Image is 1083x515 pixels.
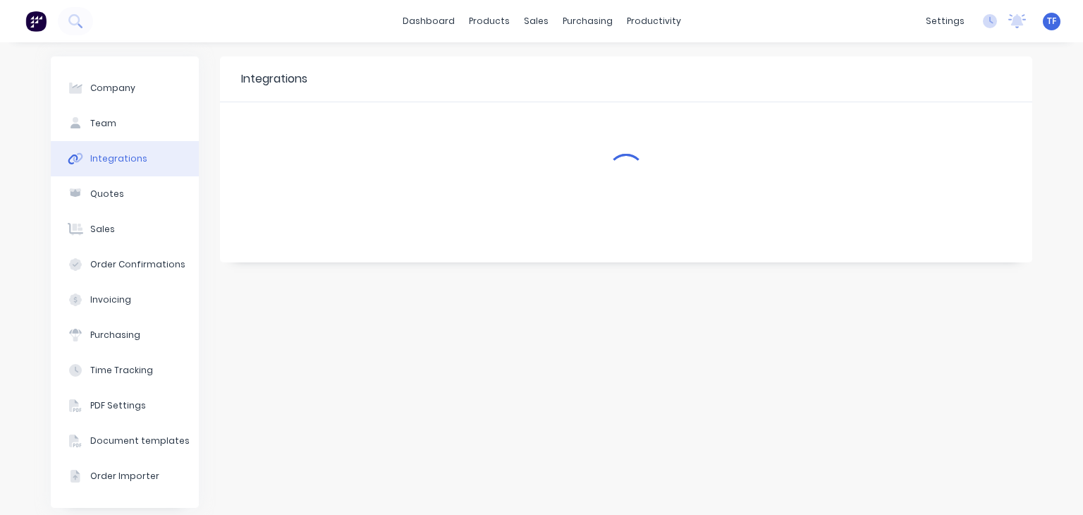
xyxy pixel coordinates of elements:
[51,71,199,106] button: Company
[396,11,462,32] a: dashboard
[51,317,199,353] button: Purchasing
[51,176,199,212] button: Quotes
[90,364,153,377] div: Time Tracking
[51,423,199,459] button: Document templates
[90,152,147,165] div: Integrations
[1047,15,1056,28] span: TF
[90,293,131,306] div: Invoicing
[51,212,199,247] button: Sales
[90,223,115,236] div: Sales
[90,435,190,447] div: Document templates
[90,117,116,130] div: Team
[51,388,199,423] button: PDF Settings
[517,11,556,32] div: sales
[462,11,517,32] div: products
[90,329,140,341] div: Purchasing
[620,11,688,32] div: productivity
[25,11,47,32] img: Factory
[51,353,199,388] button: Time Tracking
[241,71,307,87] div: Integrations
[90,399,146,412] div: PDF Settings
[51,247,199,282] button: Order Confirmations
[51,459,199,494] button: Order Importer
[90,82,135,95] div: Company
[51,141,199,176] button: Integrations
[90,470,159,483] div: Order Importer
[51,282,199,317] button: Invoicing
[556,11,620,32] div: purchasing
[51,106,199,141] button: Team
[90,188,124,200] div: Quotes
[919,11,972,32] div: settings
[90,258,185,271] div: Order Confirmations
